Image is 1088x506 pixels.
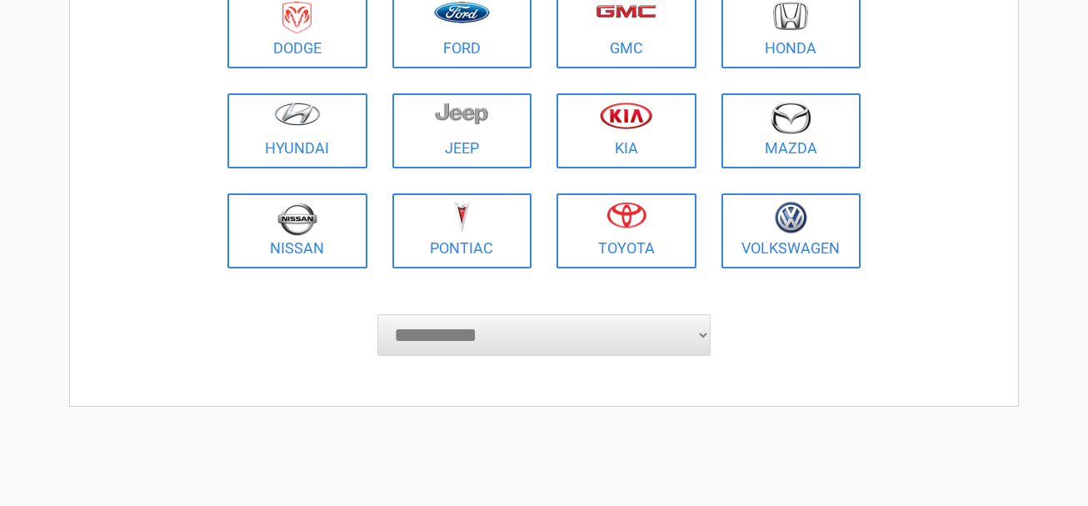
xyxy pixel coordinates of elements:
img: honda [773,2,808,31]
img: volkswagen [775,202,807,234]
img: hyundai [274,102,321,126]
img: mazda [770,102,811,134]
a: Nissan [227,193,367,268]
img: kia [600,102,652,129]
img: jeep [435,102,488,125]
a: Jeep [392,93,532,168]
a: Pontiac [392,193,532,268]
img: ford [434,2,490,23]
img: nissan [277,202,317,236]
img: toyota [606,202,646,228]
a: Volkswagen [721,193,861,268]
a: Hyundai [227,93,367,168]
a: Toyota [556,193,696,268]
img: pontiac [453,202,470,233]
a: Kia [556,93,696,168]
a: Mazda [721,93,861,168]
img: gmc [596,4,656,18]
img: dodge [282,2,312,34]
